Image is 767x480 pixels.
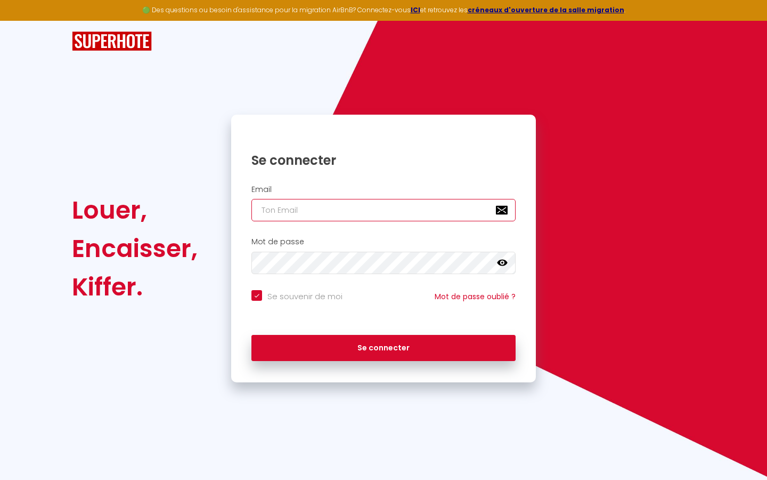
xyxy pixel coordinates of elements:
[72,229,198,268] div: Encaisser,
[435,291,516,302] a: Mot de passe oublié ?
[72,31,152,51] img: SuperHote logo
[251,199,516,221] input: Ton Email
[251,335,516,362] button: Se connecter
[251,185,516,194] h2: Email
[72,191,198,229] div: Louer,
[72,268,198,306] div: Kiffer.
[251,152,516,169] h1: Se connecter
[251,237,516,246] h2: Mot de passe
[9,4,40,36] button: Ouvrir le widget de chat LiveChat
[468,5,624,14] a: créneaux d'ouverture de la salle migration
[411,5,420,14] a: ICI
